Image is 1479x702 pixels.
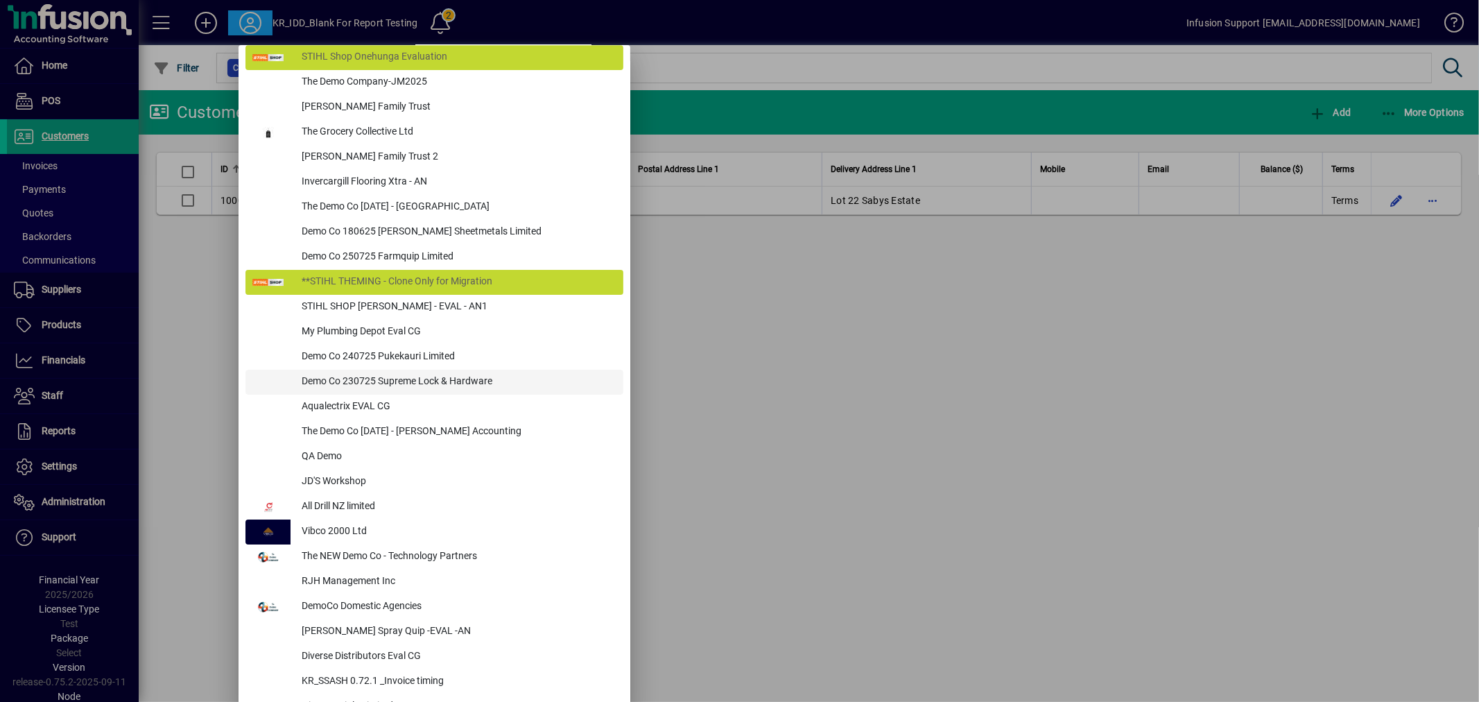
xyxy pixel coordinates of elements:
button: STIHL SHOP [PERSON_NAME] - EVAL - AN1 [245,295,623,320]
div: Demo Co 250725 Farmquip Limited [291,245,623,270]
button: Demo Co 230725 Supreme Lock & Hardware [245,370,623,395]
button: RJH Management Inc [245,570,623,594]
div: Vibco 2000 Ltd [291,520,623,545]
button: JD'S Workshop [245,470,623,495]
button: [PERSON_NAME] Spray Quip -EVAL -AN [245,619,623,644]
div: The NEW Demo Co - Technology Partners [291,545,623,570]
button: The Grocery Collective Ltd [245,120,623,145]
button: The Demo Company-JM2025 [245,70,623,95]
div: All Drill NZ limited [291,495,623,520]
button: [PERSON_NAME] Family Trust 2 [245,145,623,170]
div: RJH Management Inc [291,570,623,594]
button: Vibco 2000 Ltd [245,520,623,545]
div: [PERSON_NAME] Family Trust [291,95,623,120]
button: **STIHL THEMING - Clone Only for Migration [245,270,623,295]
div: Invercargill Flooring Xtra - AN [291,170,623,195]
div: Demo Co 180625 [PERSON_NAME] Sheetmetals Limited [291,220,623,245]
button: Diverse Distributors Eval CG [245,644,623,669]
div: STIHL SHOP [PERSON_NAME] - EVAL - AN1 [291,295,623,320]
button: Demo Co 240725 Pukekauri Limited [245,345,623,370]
button: STIHL Shop Onehunga Evaluation [245,45,623,70]
div: My Plumbing Depot Eval CG [291,320,623,345]
div: The Demo Co [DATE] - [GEOGRAPHIC_DATA] [291,195,623,220]
button: The Demo Co [DATE] - [PERSON_NAME] Accounting [245,420,623,445]
button: [PERSON_NAME] Family Trust [245,95,623,120]
div: Diverse Distributors Eval CG [291,644,623,669]
div: KR_SSASH 0.72.1 _Invoice timing [291,669,623,694]
div: The Demo Co [DATE] - [PERSON_NAME] Accounting [291,420,623,445]
div: JD'S Workshop [291,470,623,495]
div: [PERSON_NAME] Spray Quip -EVAL -AN [291,619,623,644]
div: [PERSON_NAME] Family Trust 2 [291,145,623,170]
div: DemoCo Domestic Agencies [291,594,623,619]
div: The Grocery Collective Ltd [291,120,623,145]
button: Demo Co 180625 [PERSON_NAME] Sheetmetals Limited [245,220,623,245]
button: Aqualectrix EVAL CG [245,395,623,420]
div: STIHL Shop Onehunga Evaluation [291,45,623,70]
div: Demo Co 240725 Pukekauri Limited [291,345,623,370]
div: **STIHL THEMING - Clone Only for Migration [291,270,623,295]
button: QA Demo [245,445,623,470]
div: Demo Co 230725 Supreme Lock & Hardware [291,370,623,395]
div: The Demo Company-JM2025 [291,70,623,95]
button: The NEW Demo Co - Technology Partners [245,545,623,570]
button: My Plumbing Depot Eval CG [245,320,623,345]
div: Aqualectrix EVAL CG [291,395,623,420]
button: The Demo Co [DATE] - [GEOGRAPHIC_DATA] [245,195,623,220]
button: All Drill NZ limited [245,495,623,520]
button: DemoCo Domestic Agencies [245,594,623,619]
button: Invercargill Flooring Xtra - AN [245,170,623,195]
button: Demo Co 250725 Farmquip Limited [245,245,623,270]
div: QA Demo [291,445,623,470]
button: KR_SSASH 0.72.1 _Invoice timing [245,669,623,694]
